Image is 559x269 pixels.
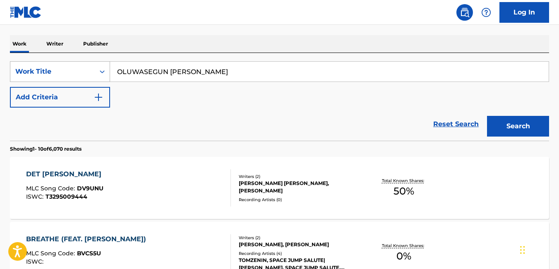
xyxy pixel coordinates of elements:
[44,35,66,53] p: Writer
[239,241,359,248] div: [PERSON_NAME], [PERSON_NAME]
[10,87,110,108] button: Add Criteria
[77,185,103,192] span: DV9UNU
[10,145,82,153] p: Showing 1 - 10 of 6,070 results
[81,35,110,53] p: Publisher
[239,197,359,203] div: Recording Artists ( 0 )
[393,184,414,199] span: 50 %
[46,193,87,200] span: T3295009444
[239,173,359,180] div: Writers ( 2 )
[10,35,29,53] p: Work
[10,157,549,219] a: DET [PERSON_NAME]MLC Song Code:DV9UNUISWC:T3295009444Writers (2)[PERSON_NAME] [PERSON_NAME], [PER...
[26,234,150,244] div: BREATHE (FEAT. [PERSON_NAME])
[239,180,359,195] div: [PERSON_NAME] [PERSON_NAME], [PERSON_NAME]
[460,7,470,17] img: search
[396,249,411,264] span: 0 %
[518,229,559,269] iframe: Chat Widget
[429,115,483,133] a: Reset Search
[26,193,46,200] span: ISWC :
[478,4,494,21] div: Help
[94,92,103,102] img: 9d2ae6d4665cec9f34b9.svg
[456,4,473,21] a: Public Search
[520,238,525,262] div: Drag
[15,67,90,77] div: Work Title
[26,185,77,192] span: MLC Song Code :
[77,250,101,257] span: BVCS5U
[10,61,549,141] form: Search Form
[239,235,359,241] div: Writers ( 2 )
[499,2,549,23] a: Log In
[26,258,46,265] span: ISWC :
[26,250,77,257] span: MLC Song Code :
[487,116,549,137] button: Search
[382,178,426,184] p: Total Known Shares:
[26,169,106,179] div: DET [PERSON_NAME]
[481,7,491,17] img: help
[239,250,359,257] div: Recording Artists ( 4 )
[382,243,426,249] p: Total Known Shares:
[10,6,42,18] img: MLC Logo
